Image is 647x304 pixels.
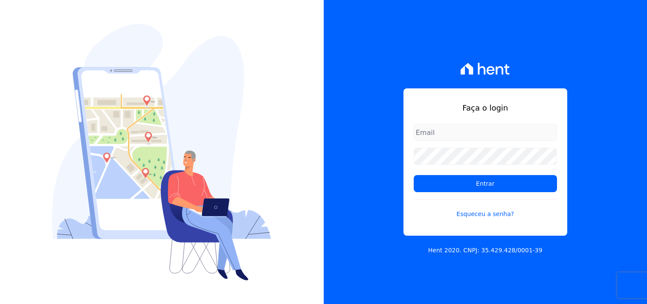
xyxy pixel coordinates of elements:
[414,175,557,192] input: Entrar
[52,24,271,281] img: Login
[414,102,557,114] h1: Faça o login
[428,246,543,255] p: Hent 2020. CNPJ: 35.429.428/0001-39
[414,199,557,219] a: Esqueceu a senha?
[414,124,557,141] input: Email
